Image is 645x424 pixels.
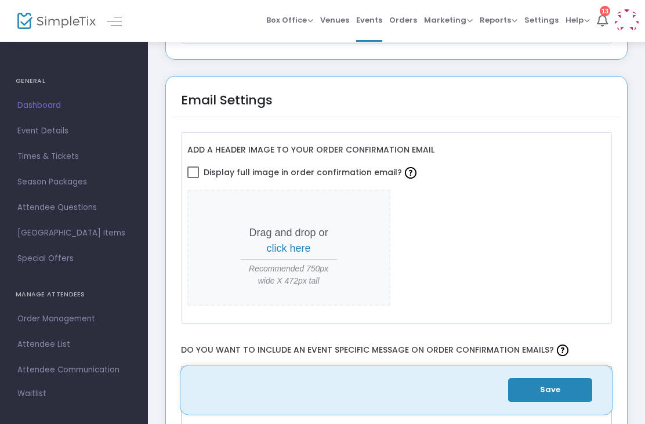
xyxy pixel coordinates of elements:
span: Help [566,15,590,26]
span: Attendee Communication [17,363,131,378]
img: question-mark [557,345,568,356]
img: question-mark [405,167,416,179]
span: Venues [320,5,349,35]
span: Orders [389,5,417,35]
span: Attendee Questions [17,200,131,215]
div: 13 [600,6,610,16]
button: Save [508,378,592,402]
label: Add a header image to your order confirmation email [187,139,434,162]
span: Waitlist [17,388,46,400]
label: Do you want to include an event specific message on order confirmation emails? [175,335,618,366]
span: Dashboard [17,98,131,113]
span: Settings [524,5,559,35]
span: Events [356,5,382,35]
h4: MANAGE ATTENDEES [16,283,132,306]
h4: GENERAL [16,70,132,93]
span: Recommended 750px wide X 472px tall [241,263,337,287]
div: Editor toolbar [181,366,613,389]
span: click here [267,242,311,254]
span: Reports [480,15,517,26]
span: Marketing [424,15,473,26]
span: Box Office [266,15,313,26]
div: Email Settings [181,90,273,125]
p: Drag and drop or [241,225,337,256]
span: Times & Tickets [17,149,131,164]
span: Attendee List [17,337,131,352]
span: Season Packages [17,175,131,190]
span: Special Offers [17,251,131,266]
span: [GEOGRAPHIC_DATA] Items [17,226,131,241]
span: Order Management [17,311,131,327]
span: Display full image in order confirmation email? [204,162,419,182]
span: Event Details [17,124,131,139]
